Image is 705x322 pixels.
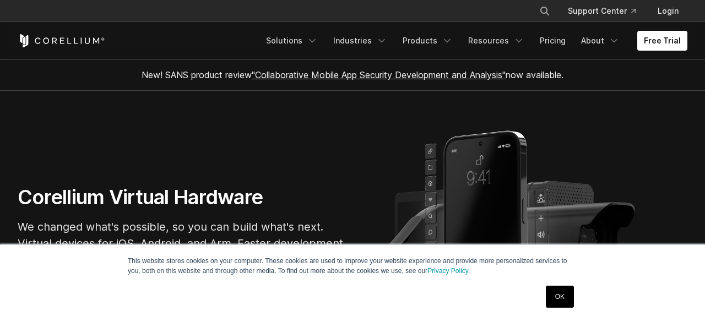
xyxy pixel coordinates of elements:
p: We changed what's possible, so you can build what's next. Virtual devices for iOS, Android, and A... [18,219,348,268]
a: Privacy Policy. [427,267,470,275]
a: Login [649,1,687,21]
div: Navigation Menu [259,31,687,51]
a: Solutions [259,31,324,51]
a: "Collaborative Mobile App Security Development and Analysis" [252,69,506,80]
a: Corellium Home [18,34,105,47]
a: Free Trial [637,31,687,51]
a: Support Center [559,1,644,21]
a: Resources [462,31,531,51]
a: About [574,31,626,51]
span: New! SANS product review now available. [142,69,563,80]
button: Search [535,1,555,21]
a: Products [396,31,459,51]
a: OK [546,286,574,308]
a: Industries [327,31,394,51]
p: This website stores cookies on your computer. These cookies are used to improve your website expe... [128,256,577,276]
div: Navigation Menu [526,1,687,21]
a: Pricing [533,31,572,51]
h1: Corellium Virtual Hardware [18,185,348,210]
